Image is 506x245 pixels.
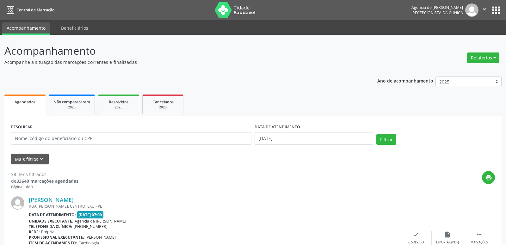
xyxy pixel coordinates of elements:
[75,218,126,224] span: Agencia de [PERSON_NAME]
[412,231,419,238] i: check
[471,240,488,245] div: Mais ações
[85,235,116,240] span: [PERSON_NAME]
[16,7,54,13] span: Central de Marcação
[11,171,78,178] div: 38 itens filtrados
[11,196,24,210] img: img
[11,178,78,184] div: de
[11,154,49,165] button: Mais filtroskeyboard_arrow_down
[15,99,35,105] span: Agendados
[4,43,352,59] p: Acompanhamento
[436,240,459,245] div: Exportar (PDF)
[152,99,174,105] span: Cancelados
[53,105,90,110] div: 2025
[465,3,478,17] img: img
[4,59,352,65] p: Acompanhe a situação das marcações correntes e finalizadas
[408,240,424,245] div: Resolvido
[29,218,73,224] b: Unidade executante:
[412,10,463,15] span: Recepcionista da clínica
[411,5,463,10] div: Agencia de [PERSON_NAME]
[4,5,54,15] a: Central de Marcação
[482,171,495,184] button: print
[255,132,373,145] input: Selecione um intervalo
[57,22,93,34] a: Beneficiários
[147,105,179,110] div: 2025
[467,52,499,63] button: Relatórios
[2,22,50,35] a: Acompanhamento
[476,231,483,238] i: 
[41,229,54,235] span: Própria
[103,105,134,110] div: 2025
[29,224,72,229] b: Telefone da clínica:
[481,6,488,13] i: 
[74,224,108,229] span: [PHONE_NUMBER]
[53,99,90,105] span: Não compareceram
[11,132,251,145] input: Nome, código do beneficiário ou CPF
[29,204,400,209] div: RUA [PERSON_NAME], CENTRO, EXU - PE
[109,99,128,105] span: Resolvidos
[255,122,300,132] label: DATA DE ATENDIMENTO
[485,174,492,181] i: print
[478,3,491,17] button: 
[16,178,78,184] strong: 33640 marcações agendadas
[376,134,396,145] button: Filtrar
[29,212,76,217] b: Data de atendimento:
[29,196,74,203] a: [PERSON_NAME]
[377,77,433,84] p: Ano de acompanhamento
[29,229,40,235] b: Rede:
[77,211,104,218] span: [DATE] 07:00
[38,156,45,162] i: keyboard_arrow_down
[11,122,33,132] label: PESQUISAR
[491,5,502,16] button: apps
[29,235,84,240] b: Profissional executante:
[11,184,78,190] div: Página 1 de 3
[444,231,451,238] i: insert_drive_file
